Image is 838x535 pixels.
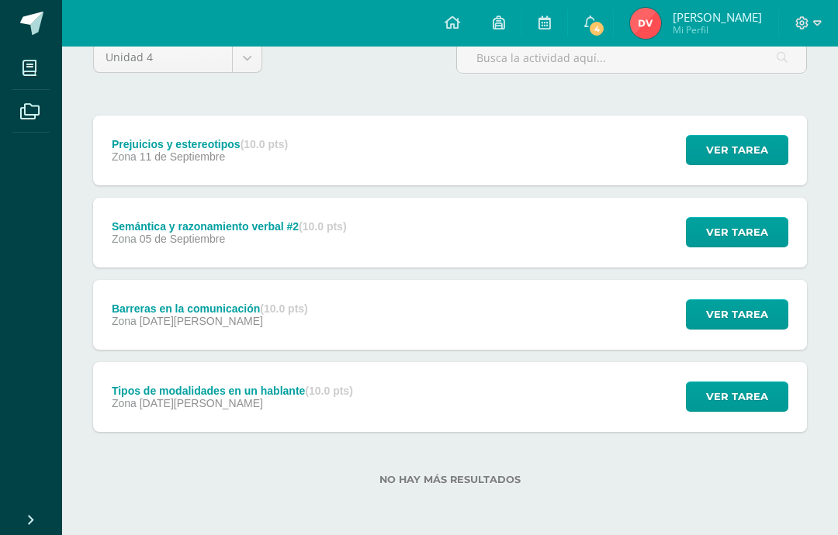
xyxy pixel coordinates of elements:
span: Ver tarea [706,136,768,164]
span: [DATE][PERSON_NAME] [140,315,263,327]
input: Busca la actividad aquí... [457,43,806,73]
span: Ver tarea [706,382,768,411]
span: 11 de Septiembre [140,150,226,163]
button: Ver tarea [686,217,788,247]
span: Zona [112,150,137,163]
label: No hay más resultados [93,474,807,485]
button: Ver tarea [686,381,788,412]
span: 4 [588,20,605,37]
span: Ver tarea [706,218,768,247]
span: Unidad 4 [106,43,220,72]
div: Prejuicios y estereotipos [112,138,288,150]
span: Zona [112,315,137,327]
span: Zona [112,397,137,409]
span: Ver tarea [706,300,768,329]
div: Tipos de modalidades en un hablante [112,385,353,397]
strong: (10.0 pts) [241,138,288,150]
div: Semántica y razonamiento verbal #2 [112,220,347,233]
span: [DATE][PERSON_NAME] [140,397,263,409]
div: Barreras en la comunicación [112,302,308,315]
strong: (10.0 pts) [260,302,307,315]
strong: (10.0 pts) [305,385,352,397]
strong: (10.0 pts) [299,220,346,233]
button: Ver tarea [686,299,788,330]
img: aaa1b8287a367fb90aef74bcd3af06a9.png [630,8,661,39]
span: Mi Perfil [673,23,762,36]
span: [PERSON_NAME] [673,9,762,25]
button: Ver tarea [686,135,788,165]
a: Unidad 4 [94,43,261,72]
span: Zona [112,233,137,245]
span: 05 de Septiembre [140,233,226,245]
